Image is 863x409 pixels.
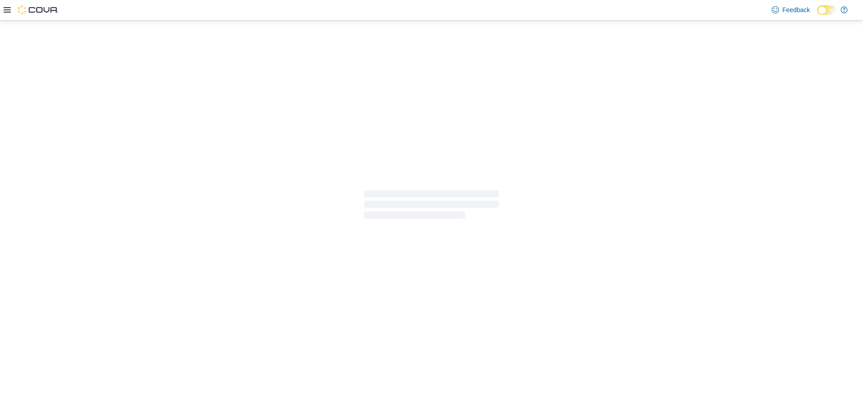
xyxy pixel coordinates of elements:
img: Cova [18,5,58,14]
a: Feedback [768,1,814,19]
span: Loading [364,192,499,221]
input: Dark Mode [817,5,836,15]
span: Feedback [783,5,810,14]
